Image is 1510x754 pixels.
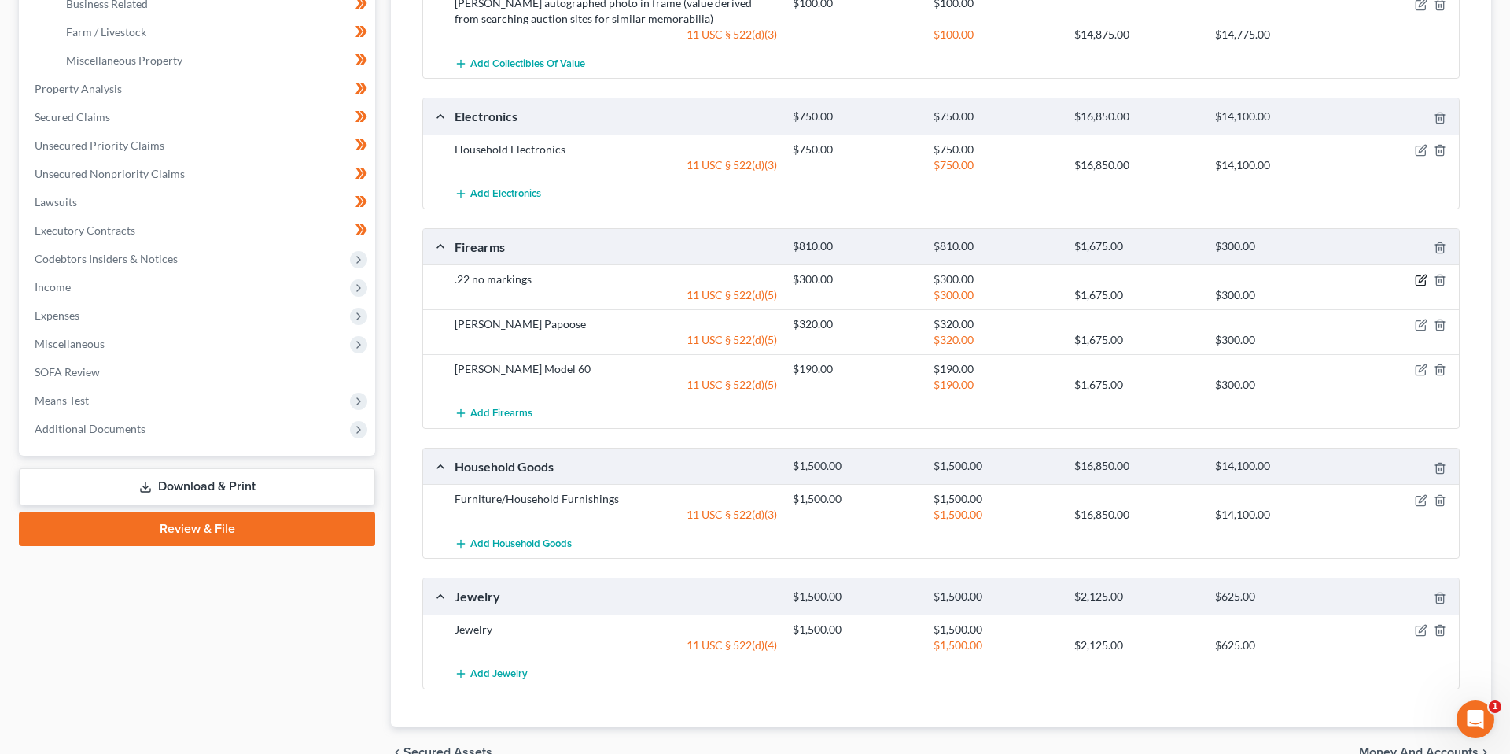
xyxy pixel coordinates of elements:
[1207,332,1348,348] div: $300.00
[22,216,375,245] a: Executory Contracts
[447,361,785,377] div: [PERSON_NAME] Model 60
[926,272,1066,287] div: $300.00
[1207,27,1348,43] div: $14,775.00
[35,224,135,237] span: Executory Contracts
[35,365,100,379] span: SOFA Review
[785,316,926,332] div: $320.00
[455,660,528,689] button: Add Jewelry
[785,491,926,507] div: $1,500.00
[1489,700,1501,713] span: 1
[35,139,164,152] span: Unsecured Priority Claims
[1066,590,1207,604] div: $2,125.00
[447,157,785,173] div: 11 USC § 522(d)(3)
[926,507,1066,523] div: $1,500.00
[926,142,1066,157] div: $750.00
[1207,638,1348,653] div: $625.00
[447,377,785,393] div: 11 USC § 522(d)(5)
[926,157,1066,173] div: $750.00
[447,638,785,653] div: 11 USC § 522(d)(4)
[1207,157,1348,173] div: $14,100.00
[785,459,926,474] div: $1,500.00
[455,49,585,78] button: Add Collectibles Of Value
[926,622,1066,638] div: $1,500.00
[35,252,178,265] span: Codebtors Insiders & Notices
[447,108,785,124] div: Electronics
[447,316,785,332] div: [PERSON_NAME] Papoose
[926,287,1066,303] div: $300.00
[22,103,375,131] a: Secured Claims
[66,25,146,39] span: Farm / Livestock
[470,408,532,420] span: Add Firearms
[1457,700,1494,738] iframe: Intercom live chat
[1066,27,1207,43] div: $14,875.00
[1207,590,1348,604] div: $625.00
[785,239,926,254] div: $810.00
[35,280,71,294] span: Income
[926,491,1066,507] div: $1,500.00
[447,272,785,287] div: .22 no markings
[447,458,785,475] div: Household Goods
[22,160,375,188] a: Unsecured Nonpriority Claims
[455,179,541,209] button: Add Electronics
[447,588,785,604] div: Jewelry
[35,422,145,435] span: Additional Documents
[1066,239,1207,254] div: $1,675.00
[19,468,375,505] a: Download & Print
[22,188,375,216] a: Lawsuits
[926,459,1066,474] div: $1,500.00
[455,399,532,428] button: Add Firearms
[447,507,785,523] div: 11 USC § 522(d)(3)
[35,394,89,407] span: Means Test
[926,638,1066,653] div: $1,500.00
[35,337,105,350] span: Miscellaneous
[470,57,585,70] span: Add Collectibles Of Value
[785,361,926,377] div: $190.00
[1207,377,1348,393] div: $300.00
[447,287,785,303] div: 11 USC § 522(d)(5)
[447,27,785,43] div: 11 USC § 522(d)(3)
[1066,638,1207,653] div: $2,125.00
[470,538,572,550] span: Add Household Goods
[926,377,1066,393] div: $190.00
[447,142,785,157] div: Household Electronics
[926,109,1066,124] div: $750.00
[785,142,926,157] div: $750.00
[19,512,375,546] a: Review & File
[53,18,375,46] a: Farm / Livestock
[926,239,1066,254] div: $810.00
[1066,109,1207,124] div: $16,850.00
[455,529,572,558] button: Add Household Goods
[447,332,785,348] div: 11 USC § 522(d)(5)
[785,109,926,124] div: $750.00
[447,238,785,255] div: Firearms
[35,309,79,322] span: Expenses
[1207,459,1348,474] div: $14,100.00
[785,272,926,287] div: $300.00
[22,358,375,386] a: SOFA Review
[1066,157,1207,173] div: $16,850.00
[926,590,1066,604] div: $1,500.00
[35,195,77,209] span: Lawsuits
[470,667,528,680] span: Add Jewelry
[22,75,375,103] a: Property Analysis
[1207,507,1348,523] div: $14,100.00
[1066,377,1207,393] div: $1,675.00
[1066,507,1207,523] div: $16,850.00
[1066,287,1207,303] div: $1,675.00
[66,54,182,67] span: Miscellaneous Property
[785,590,926,604] div: $1,500.00
[1207,239,1348,254] div: $300.00
[785,622,926,638] div: $1,500.00
[926,361,1066,377] div: $190.00
[35,82,122,95] span: Property Analysis
[926,332,1066,348] div: $320.00
[1066,332,1207,348] div: $1,675.00
[1207,109,1348,124] div: $14,100.00
[1066,459,1207,474] div: $16,850.00
[926,27,1066,43] div: $100.00
[53,46,375,75] a: Miscellaneous Property
[447,491,785,507] div: Furniture/Household Furnishings
[22,131,375,160] a: Unsecured Priority Claims
[35,167,185,180] span: Unsecured Nonpriority Claims
[447,622,785,638] div: Jewelry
